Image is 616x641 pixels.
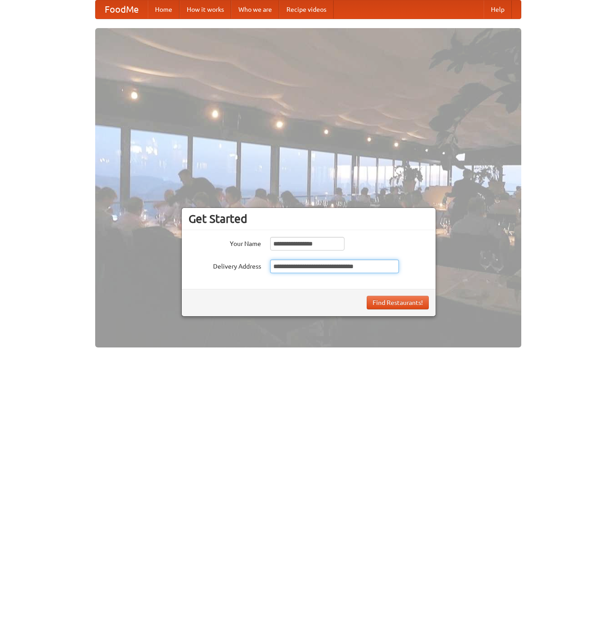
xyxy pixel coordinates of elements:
button: Find Restaurants! [367,296,429,309]
a: How it works [179,0,231,19]
label: Delivery Address [189,260,261,271]
a: Who we are [231,0,279,19]
a: Recipe videos [279,0,334,19]
a: Help [484,0,512,19]
a: FoodMe [96,0,148,19]
label: Your Name [189,237,261,248]
h3: Get Started [189,212,429,226]
a: Home [148,0,179,19]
